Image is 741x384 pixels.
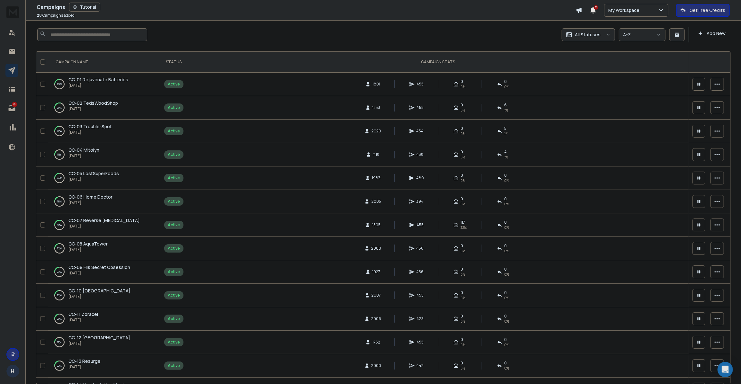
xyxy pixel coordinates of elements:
span: 0 % [504,295,509,300]
p: 30 % [57,222,62,228]
span: 0% [460,178,465,183]
span: 438 [416,152,424,157]
th: CAMPAIGN STATS [187,52,689,73]
span: 394 [416,199,424,204]
span: 0 % [504,178,509,183]
p: 22 % [57,128,62,134]
span: 32 % [460,225,467,230]
span: 1505 [372,222,380,228]
span: 2000 [371,363,381,368]
span: 0 [460,361,463,366]
a: CC-03 Trouble-Spot [68,123,112,130]
div: Open Intercom Messenger [718,362,733,377]
span: 0% [460,272,465,277]
span: CC-03 Trouble-Spot [68,123,112,129]
span: 442 [416,363,424,368]
a: CC-05 LostSuperFoods [68,170,119,177]
span: CC-04 Mitolyn [68,147,99,153]
span: 0% [460,84,465,89]
span: 0% [460,155,465,160]
a: 15 [5,102,18,115]
span: 1752 [372,340,380,345]
span: 1 % [504,108,508,113]
button: A-Z [619,28,665,41]
span: CC-01 Rejuvenate Batteries [68,76,128,83]
span: 0 [504,243,507,248]
span: 5 [504,126,506,131]
span: 0 [504,196,507,201]
div: Campaigns [37,3,576,12]
span: 6 [504,103,507,108]
span: 1 % [504,131,508,136]
span: CC-05 LostSuperFoods [68,170,119,176]
p: 11 % [58,339,62,345]
p: [DATE] [68,130,112,135]
span: 0 [460,314,463,319]
td: 23%CC-09 His Secret Obsession[DATE] [48,260,160,284]
td: 22%CC-10 [GEOGRAPHIC_DATA][DATE] [48,284,160,307]
span: 0 [460,243,463,248]
span: 0 [460,337,463,342]
div: Active [168,316,180,321]
span: 456 [416,269,424,274]
span: 0% [460,319,465,324]
span: 1553 [372,105,380,110]
span: 2006 [371,316,381,321]
th: STATUS [160,52,187,73]
span: 0 % [504,84,509,89]
span: 0 [504,361,507,366]
td: 29%CC-02 TedsWoodShop[DATE] [48,96,160,120]
a: CC-06 Home Doctor [68,194,112,200]
button: H [6,365,19,378]
span: 0 [504,290,507,295]
span: 2020 [371,129,381,134]
p: 11 % [58,151,62,158]
a: CC-08 AquaTower [68,241,108,247]
p: Get Free Credits [690,7,725,13]
span: 0% [460,108,465,113]
span: 0 [460,79,463,84]
span: 423 [416,316,424,321]
span: 0 % [504,342,509,347]
p: [DATE] [68,364,101,370]
td: 20%CC-11 Zoracel[DATE] [48,307,160,331]
p: [DATE] [68,106,118,112]
td: 24%CC-05 LostSuperFoods[DATE] [48,166,160,190]
td: 22%CC-08 AquaTower[DATE] [48,237,160,260]
p: Campaigns added [37,13,75,18]
span: 455 [416,340,424,345]
p: 25 % [57,81,62,87]
span: CC-07 Reverse [MEDICAL_DATA] [68,217,140,223]
p: [DATE] [68,83,128,88]
span: 50 [594,5,598,10]
p: My Workspace [608,7,642,13]
a: CC-12 [GEOGRAPHIC_DATA] [68,335,130,341]
p: [DATE] [68,200,112,205]
span: CC-10 [GEOGRAPHIC_DATA] [68,288,130,294]
button: Add New [693,27,731,40]
span: 0% [460,248,465,254]
td: 11%CC-04 Mitolyn[DATE] [48,143,160,166]
p: 15 [12,102,17,107]
th: CAMPAIGN NAME [48,52,160,73]
span: 28 [37,13,42,18]
span: 0 [460,196,463,201]
td: 25%CC-01 Rejuvenate Batteries[DATE] [48,73,160,96]
div: Active [168,269,180,274]
span: 2005 [371,199,381,204]
span: CC-09 His Secret Obsession [68,264,130,270]
a: CC-11 Zoracel [68,311,98,317]
a: CC-13 Resurge [68,358,101,364]
span: 0 [460,126,463,131]
span: 0 [504,267,507,272]
button: Get Free Credits [676,4,730,17]
div: Active [168,152,180,157]
span: 1 % [504,155,508,160]
span: 0 % [504,201,509,207]
td: 22%CC-03 Trouble-Spot[DATE] [48,120,160,143]
p: 23 % [57,269,62,275]
span: 0 % [504,366,509,371]
span: 1801 [372,82,380,87]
